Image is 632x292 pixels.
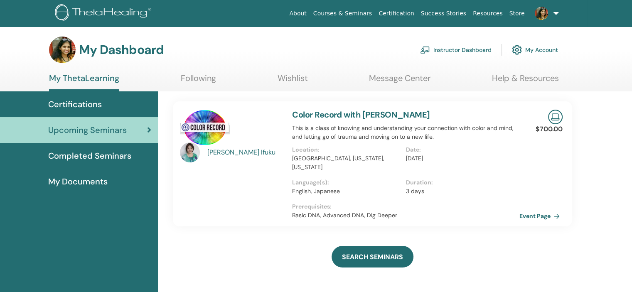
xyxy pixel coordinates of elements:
[49,73,119,91] a: My ThetaLearning
[420,41,492,59] a: Instructor Dashboard
[180,110,230,145] img: Color Record
[470,6,506,21] a: Resources
[512,43,522,57] img: cog.svg
[369,73,430,89] a: Message Center
[512,41,558,59] a: My Account
[519,210,563,222] a: Event Page
[310,6,376,21] a: Courses & Seminars
[48,175,108,188] span: My Documents
[406,154,514,163] p: [DATE]
[48,150,131,162] span: Completed Seminars
[55,4,154,23] img: logo.png
[375,6,417,21] a: Certification
[535,7,548,20] img: default.jpg
[492,73,559,89] a: Help & Resources
[292,109,430,120] a: Color Record with [PERSON_NAME]
[292,211,519,220] p: Basic DNA, Advanced DNA, Dig Deeper
[406,145,514,154] p: Date :
[292,202,519,211] p: Prerequisites :
[181,73,216,89] a: Following
[278,73,308,89] a: Wishlist
[48,124,127,136] span: Upcoming Seminars
[418,6,470,21] a: Success Stories
[292,187,401,196] p: English, Japanese
[79,42,164,57] h3: My Dashboard
[420,46,430,54] img: chalkboard-teacher.svg
[286,6,310,21] a: About
[48,98,102,110] span: Certifications
[292,154,401,172] p: [GEOGRAPHIC_DATA], [US_STATE], [US_STATE]
[292,178,401,187] p: Language(s) :
[406,187,514,196] p: 3 days
[536,124,563,134] p: $700.00
[332,246,413,267] a: SEARCH SEMINARS
[292,124,519,141] p: This is a class of knowing and understanding your connection with color and mind, and letting go ...
[292,145,401,154] p: Location :
[207,147,284,157] a: [PERSON_NAME] Ifuku
[406,178,514,187] p: Duration :
[49,37,76,63] img: default.jpg
[342,253,403,261] span: SEARCH SEMINARS
[506,6,528,21] a: Store
[548,110,563,124] img: Live Online Seminar
[180,142,200,162] img: default.jpg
